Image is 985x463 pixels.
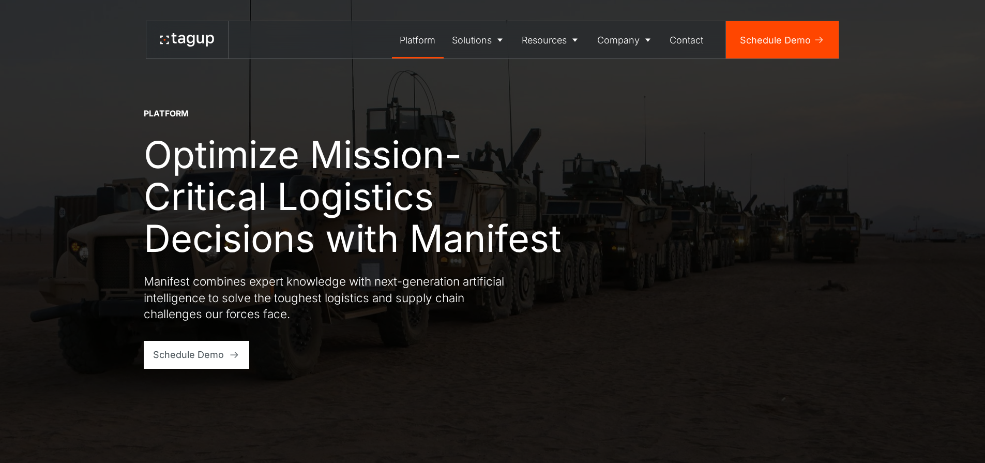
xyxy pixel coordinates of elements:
[392,21,444,58] a: Platform
[589,21,662,58] a: Company
[514,21,589,58] a: Resources
[144,273,516,322] p: Manifest combines expert knowledge with next-generation artificial intelligence to solve the toug...
[452,33,492,47] div: Solutions
[662,21,712,58] a: Contact
[144,133,578,259] h1: Optimize Mission-Critical Logistics Decisions with Manifest
[144,108,189,120] div: Platform
[740,33,811,47] div: Schedule Demo
[153,348,224,362] div: Schedule Demo
[670,33,703,47] div: Contact
[597,33,640,47] div: Company
[726,21,839,58] a: Schedule Demo
[522,33,567,47] div: Resources
[144,341,250,369] a: Schedule Demo
[444,21,514,58] a: Solutions
[400,33,435,47] div: Platform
